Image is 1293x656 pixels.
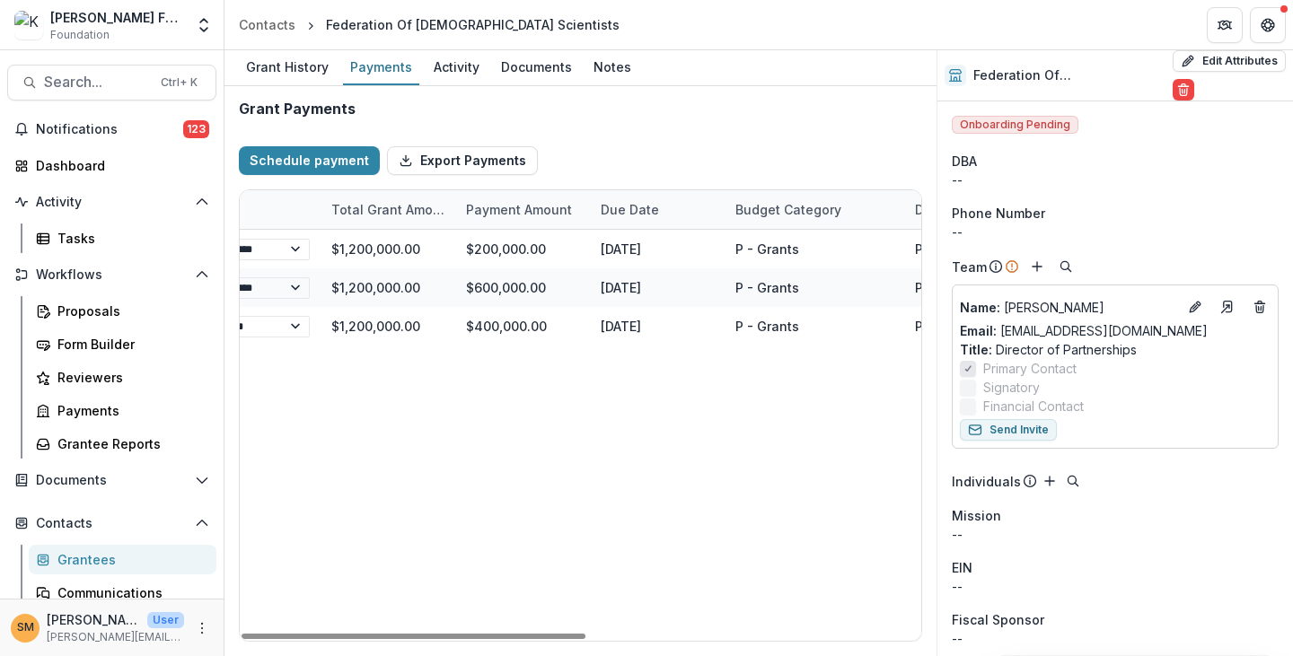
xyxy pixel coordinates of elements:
div: Due Date [590,200,670,219]
a: Communications [29,578,216,608]
div: Notes [586,54,638,80]
span: Documents [36,473,188,488]
span: Title : [960,342,992,357]
p: Individuals [952,472,1021,491]
div: Total Grant Amount [321,200,455,219]
div: Federation Of [DEMOGRAPHIC_DATA] Scientists [326,15,620,34]
button: More [191,617,213,639]
div: -- [952,223,1279,241]
div: Payment Amount [455,200,583,219]
div: Payment Amount [455,190,590,229]
span: Email: [960,323,997,338]
div: [PERSON_NAME] Foundation [50,8,184,27]
button: Search... [7,65,216,101]
button: Open Workflows [7,260,216,289]
span: Phone Number [952,204,1045,223]
span: Contacts [36,516,188,531]
div: Budget Category [725,190,904,229]
div: $1,200,000.00 [321,268,455,307]
button: Export Payments [387,146,538,175]
a: Grant History [239,50,336,85]
img: Kapor Foundation [14,11,43,39]
div: -- [952,171,1279,189]
div: [DATE] [590,230,725,268]
span: Financial Contact [983,397,1084,415]
button: Deletes [1249,296,1271,318]
span: Mission [952,506,1001,525]
p: [PERSON_NAME] [47,610,140,629]
span: Activity [36,195,188,210]
p: [PERSON_NAME] [960,298,1177,317]
div: $1,200,000.00 [321,230,455,268]
span: Fiscal Sponsor [952,610,1044,629]
a: Payments [343,50,419,85]
div: $400,000.00 [455,307,590,345]
div: Ctrl + K [157,73,201,92]
div: Payments [57,401,202,420]
span: Foundation [50,27,110,43]
div: [DATE] [590,307,725,345]
div: $200,000.00 [455,230,590,268]
a: Proposals [29,296,216,326]
h2: Federation Of [DEMOGRAPHIC_DATA] Scientists [973,68,1165,83]
a: Payments [29,396,216,425]
div: Dashboard [36,156,202,175]
a: Tasks [29,223,216,253]
div: Status [186,190,321,229]
div: Contacts [239,15,295,34]
div: P - Grants [735,278,799,297]
a: Grantee Reports [29,429,216,459]
div: [DATE] [590,268,725,307]
div: Payment 3 of 3 [915,240,1010,258]
button: Open Contacts [7,509,216,538]
button: Add [1026,256,1048,277]
div: Description [904,190,1039,229]
a: Documents [494,50,579,85]
a: Activity [427,50,487,85]
div: Total Grant Amount [321,190,455,229]
span: Onboarding Pending [952,116,1078,134]
div: Budget Category [725,200,852,219]
button: Partners [1207,7,1243,43]
div: $600,000.00 [455,268,590,307]
div: Due Date [590,190,725,229]
div: Subina Mahal [17,622,34,634]
div: Proposals [57,302,202,320]
div: Description [904,200,998,219]
button: Notifications123 [7,115,216,144]
div: Payment 2 of 3 [915,278,1010,297]
div: P - Grants [735,240,799,258]
a: Notes [586,50,638,85]
span: Search... [44,74,150,91]
div: Tasks [57,229,202,248]
a: Name: [PERSON_NAME] [960,298,1177,317]
p: Director of Partnerships [960,340,1271,359]
div: Payment 1 of 3 [915,317,1007,336]
div: -- [952,577,1279,596]
button: Delete [1173,79,1194,101]
span: Workflows [36,267,188,283]
a: Form Builder [29,329,216,359]
nav: breadcrumb [232,12,627,38]
button: Open Documents [7,466,216,494]
button: Open Activity [7,188,216,216]
h2: Grant Payments [239,101,356,118]
a: Dashboard [7,151,216,180]
span: DBA [952,152,977,171]
a: Reviewers [29,363,216,392]
button: Get Help [1250,7,1286,43]
a: Email: [EMAIL_ADDRESS][DOMAIN_NAME] [960,321,1208,340]
div: Grantee Reports [57,434,202,453]
div: P - Grants [735,317,799,336]
span: Name : [960,300,1000,315]
div: $1,200,000.00 [321,307,455,345]
p: Team [952,258,987,276]
div: Documents [494,54,579,80]
button: Open entity switcher [191,7,216,43]
button: Search [1062,470,1084,492]
p: EIN [952,558,972,577]
span: 123 [183,120,209,138]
